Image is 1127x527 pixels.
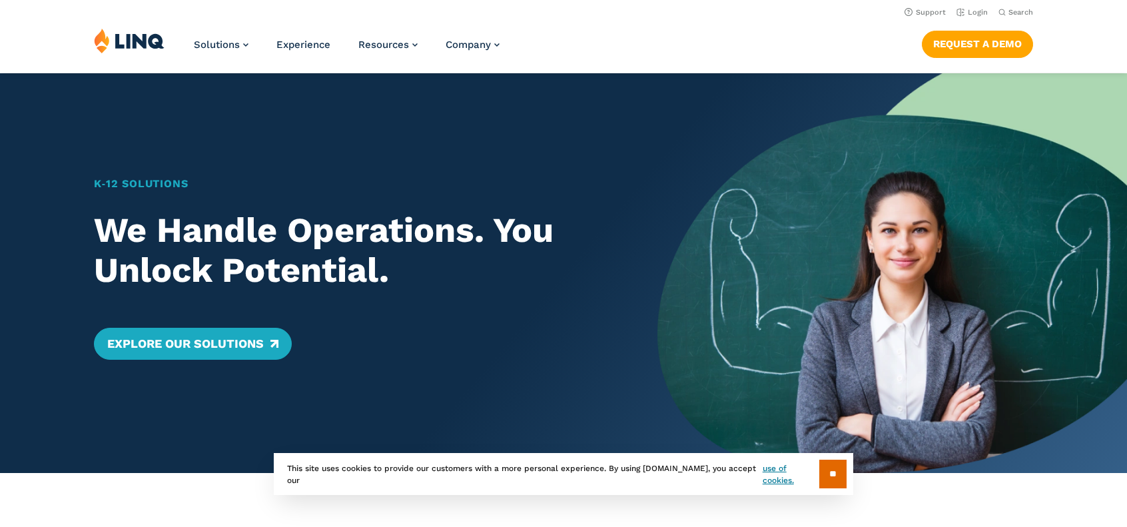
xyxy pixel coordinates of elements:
span: Solutions [194,39,240,51]
span: Resources [358,39,409,51]
a: use of cookies. [763,462,819,486]
img: Home Banner [657,73,1127,473]
h1: K‑12 Solutions [94,176,611,192]
div: This site uses cookies to provide our customers with a more personal experience. By using [DOMAIN... [274,453,853,495]
a: Support [905,8,946,17]
span: Search [1008,8,1033,17]
a: Explore Our Solutions [94,328,292,360]
a: Experience [276,39,330,51]
nav: Primary Navigation [194,28,500,72]
button: Open Search Bar [998,7,1033,17]
img: LINQ | K‑12 Software [94,28,165,53]
nav: Button Navigation [922,28,1033,57]
a: Request a Demo [922,31,1033,57]
h2: We Handle Operations. You Unlock Potential. [94,211,611,290]
span: Company [446,39,491,51]
a: Company [446,39,500,51]
a: Resources [358,39,418,51]
a: Login [956,8,988,17]
a: Solutions [194,39,248,51]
